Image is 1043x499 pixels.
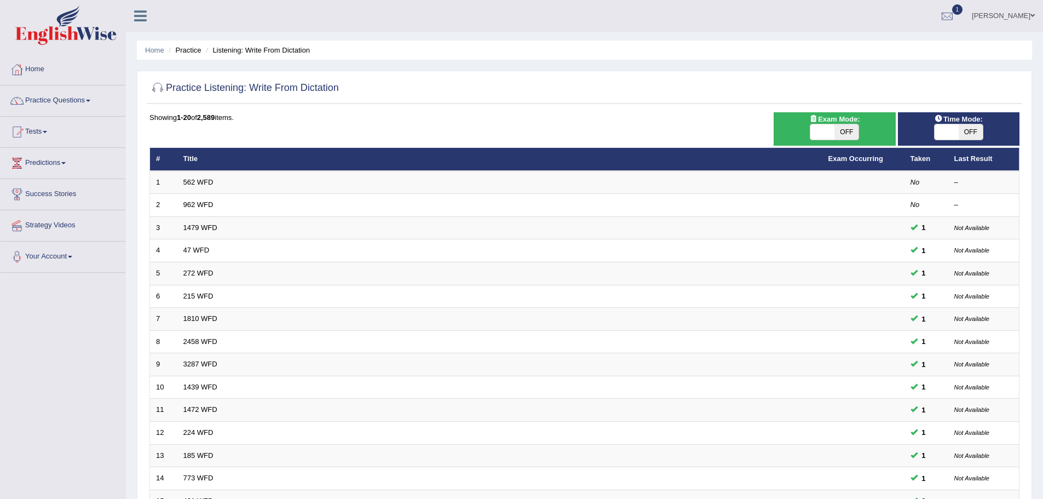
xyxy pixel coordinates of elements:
a: 272 WFD [183,269,214,277]
th: Taken [904,148,948,171]
a: Practice Questions [1,85,125,113]
span: You can still take this question [918,267,930,279]
small: Not Available [954,225,989,231]
td: 2 [150,194,177,217]
span: You can still take this question [918,245,930,256]
a: 562 WFD [183,178,214,186]
b: 1-20 [177,113,191,122]
td: 14 [150,467,177,490]
a: 3287 WFD [183,360,217,368]
span: You can still take this question [918,450,930,461]
small: Not Available [954,384,989,391]
a: Your Account [1,242,125,269]
a: 773 WFD [183,474,214,482]
small: Not Available [954,475,989,481]
td: 3 [150,216,177,239]
li: Practice [166,45,201,55]
a: Home [145,46,164,54]
div: – [954,200,1013,210]
a: 1472 WFD [183,405,217,414]
a: Strategy Videos [1,210,125,238]
a: 1479 WFD [183,223,217,232]
td: 1 [150,171,177,194]
span: OFF [959,124,983,140]
a: Home [1,54,125,82]
small: Not Available [954,361,989,368]
small: Not Available [954,452,989,459]
em: No [911,200,920,209]
td: 4 [150,239,177,262]
a: 1439 WFD [183,383,217,391]
span: You can still take this question [918,313,930,325]
div: Showing of items. [149,112,1019,123]
td: 10 [150,376,177,399]
span: You can still take this question [918,222,930,233]
b: 2,589 [197,113,215,122]
span: Time Mode: [930,113,987,125]
td: 8 [150,330,177,353]
small: Not Available [954,429,989,436]
td: 12 [150,421,177,444]
small: Not Available [954,247,989,254]
small: Not Available [954,293,989,300]
span: OFF [834,124,858,140]
small: Not Available [954,270,989,277]
th: Title [177,148,822,171]
span: You can still take this question [918,404,930,416]
span: Exam Mode: [805,113,864,125]
h2: Practice Listening: Write From Dictation [149,80,339,96]
span: You can still take this question [918,427,930,438]
a: 2458 WFD [183,337,217,346]
span: You can still take this question [918,359,930,370]
a: 1810 WFD [183,314,217,323]
span: You can still take this question [918,336,930,347]
a: 47 WFD [183,246,210,254]
a: 224 WFD [183,428,214,437]
small: Not Available [954,406,989,413]
div: – [954,177,1013,188]
th: Last Result [948,148,1019,171]
a: Tests [1,117,125,144]
small: Not Available [954,316,989,322]
td: 9 [150,353,177,376]
th: # [150,148,177,171]
a: 185 WFD [183,451,214,460]
em: No [911,178,920,186]
a: Success Stories [1,179,125,207]
td: 7 [150,308,177,331]
span: You can still take this question [918,381,930,393]
li: Listening: Write From Dictation [203,45,310,55]
td: 5 [150,262,177,285]
div: Show exams occurring in exams [774,112,895,146]
td: 11 [150,399,177,422]
a: Predictions [1,148,125,175]
a: 215 WFD [183,292,214,300]
td: 13 [150,444,177,467]
td: 6 [150,285,177,308]
span: You can still take this question [918,473,930,484]
span: You can still take this question [918,290,930,302]
small: Not Available [954,339,989,345]
span: 1 [952,4,963,15]
a: Exam Occurring [828,154,883,163]
a: 962 WFD [183,200,214,209]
